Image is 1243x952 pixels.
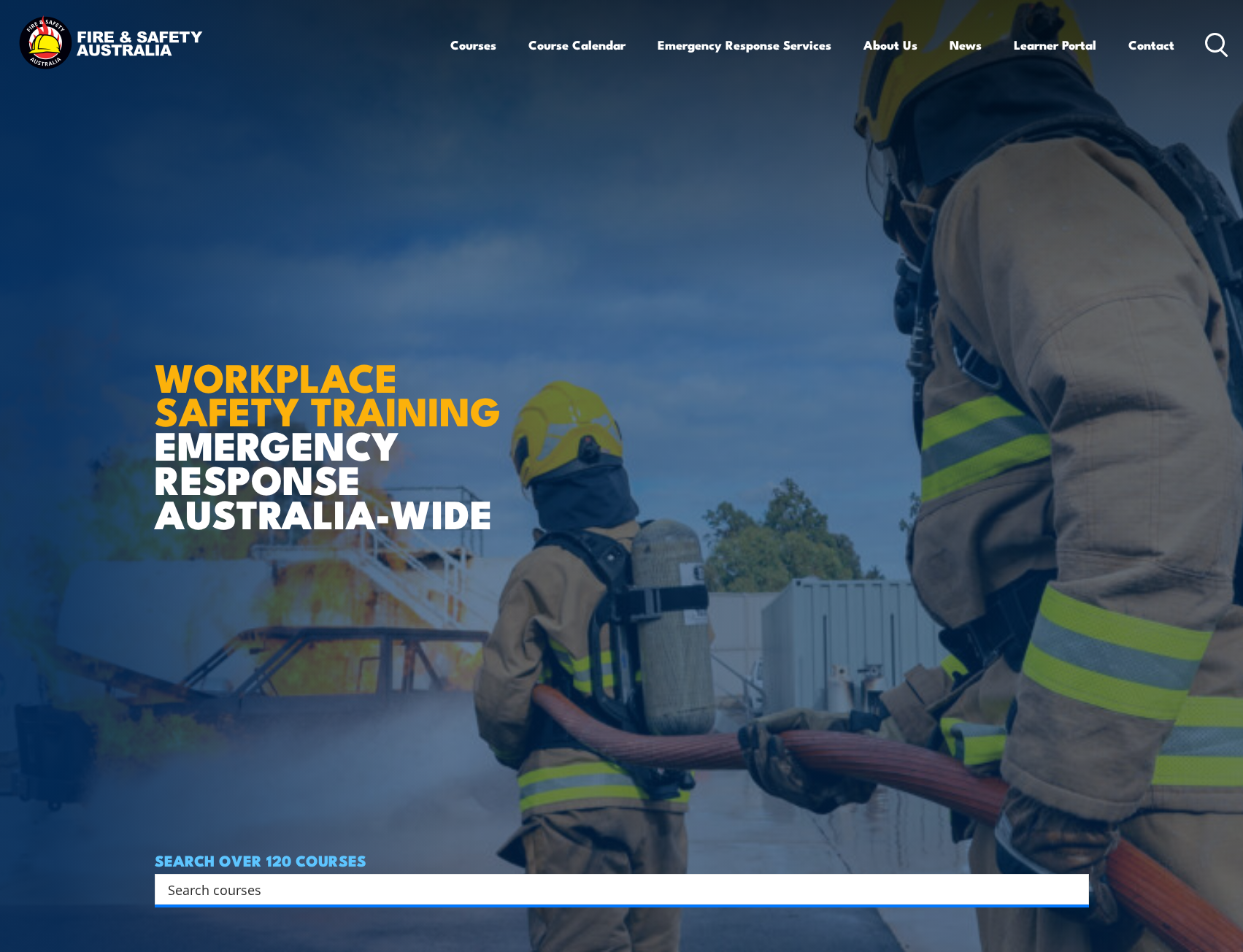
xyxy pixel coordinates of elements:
input: Search input [168,878,1057,900]
a: Courses [450,26,496,64]
a: Learner Portal [1014,26,1096,64]
strong: WORKPLACE SAFETY TRAINING [155,345,501,440]
form: Search form [171,879,1060,899]
h1: EMERGENCY RESPONSE AUSTRALIA-WIDE [155,323,512,530]
a: News [950,26,982,64]
a: Contact [1128,26,1174,64]
a: About Us [863,26,917,64]
a: Emergency Response Services [658,26,831,64]
button: Search magnifier button [1063,879,1084,899]
a: Course Calendar [528,26,626,64]
h4: SEARCH OVER 120 COURSES [155,852,1089,868]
